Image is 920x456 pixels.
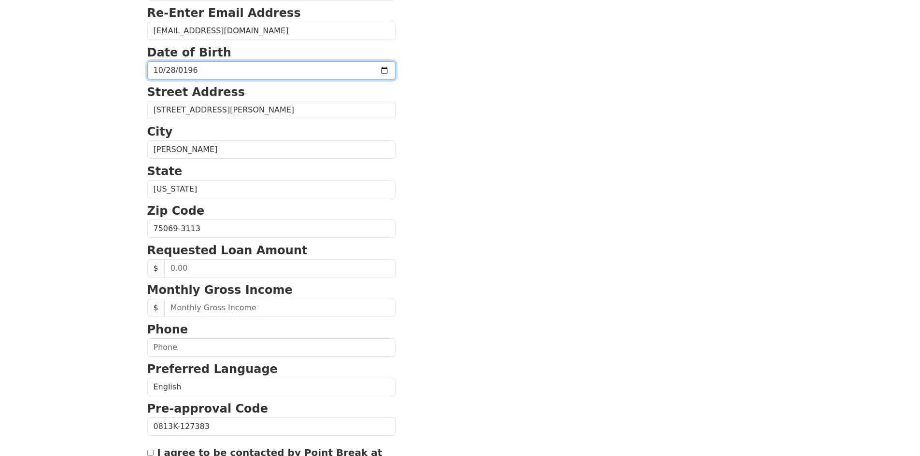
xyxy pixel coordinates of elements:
[147,323,188,336] strong: Phone
[147,299,165,317] span: $
[147,22,396,40] input: Re-Enter Email Address
[147,402,269,415] strong: Pre-approval Code
[147,140,396,159] input: City
[147,85,245,99] strong: Street Address
[147,125,173,138] strong: City
[147,204,205,218] strong: Zip Code
[147,281,396,299] p: Monthly Gross Income
[164,299,396,317] input: Monthly Gross Income
[147,338,396,357] input: Phone
[147,362,278,376] strong: Preferred Language
[147,6,301,20] strong: Re-Enter Email Address
[147,259,165,277] span: $
[147,101,396,119] input: Street Address
[147,244,308,257] strong: Requested Loan Amount
[147,220,396,238] input: Zip Code
[147,165,183,178] strong: State
[164,259,396,277] input: 0.00
[147,417,396,436] input: Pre-approval Code
[147,46,231,59] strong: Date of Birth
